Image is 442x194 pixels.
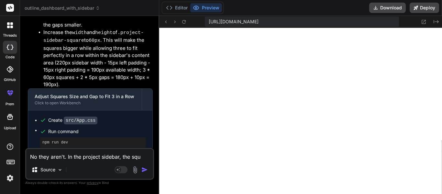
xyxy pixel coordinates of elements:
[6,54,15,60] label: code
[4,77,16,83] label: GitHub
[3,33,17,38] label: threads
[48,117,97,124] div: Create
[28,89,142,110] button: Adjust Squares Size and Gap to Fit 3 in a RowClick to open Workbench
[141,166,148,173] img: icon
[159,28,442,194] iframe: Preview
[25,180,154,186] p: Always double-check its answers. Your in Bind
[87,181,98,185] span: privacy
[369,3,406,13] button: Download
[131,166,139,174] img: attachment
[5,173,16,184] img: settings
[190,3,222,12] button: Preview
[64,117,97,124] code: src/App.css
[6,101,14,107] label: prem
[4,125,16,131] label: Upload
[89,38,100,43] code: 60px
[209,18,259,25] span: [URL][DOMAIN_NAME]
[48,128,146,135] span: Run command
[42,140,143,145] pre: npm run dev
[163,3,190,12] button: Editor
[26,149,153,161] textarea: No they aren't. In the project sidebar, the squ
[40,166,55,173] p: Source
[410,3,439,13] button: Deploy
[43,29,153,88] li: Increase the and of to . This will make the squares bigger while allowing three to fit perfectly ...
[25,5,100,11] span: outline_dashboard_with_sidebar
[72,30,87,36] code: width
[35,93,135,100] div: Adjust Squares Size and Gap to Fit 3 in a Row
[35,100,135,106] div: Click to open Workbench
[95,30,113,36] code: height
[57,167,63,173] img: Pick Models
